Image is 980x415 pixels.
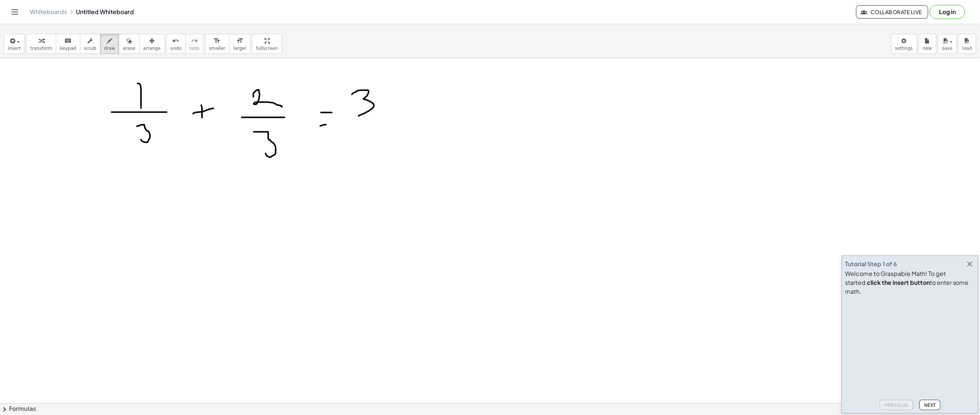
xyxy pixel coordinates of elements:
button: erase [119,34,139,54]
span: keypad [60,46,76,51]
button: new [919,34,936,54]
button: keyboardkeypad [56,34,80,54]
span: scrub [84,46,96,51]
i: keyboard [64,36,71,45]
button: Collaborate Live [856,5,928,19]
button: scrub [80,34,100,54]
span: Next [924,402,936,408]
button: insert [4,34,25,54]
i: format_size [214,36,221,45]
span: redo [189,46,199,51]
button: format_sizesmaller [205,34,230,54]
button: Toggle navigation [9,6,21,18]
button: format_sizelarger [229,34,250,54]
span: load [963,46,972,51]
span: erase [123,46,135,51]
span: save [942,46,952,51]
span: undo [170,46,182,51]
button: redoredo [185,34,204,54]
span: insert [8,46,20,51]
i: redo [191,36,198,45]
span: transform [30,46,52,51]
a: Whiteboards [30,8,67,16]
span: new [923,46,932,51]
i: format_size [236,36,243,45]
button: fullscreen [252,34,282,54]
button: load [958,34,976,54]
div: Tutorial Step 1 of 6 [845,260,897,268]
button: settings [891,34,917,54]
button: Log in [930,5,965,19]
div: Welcome to Graspable Math! To get started, to enter some math. [845,269,975,296]
span: Collaborate Live [862,9,922,15]
i: undo [172,36,179,45]
button: transform [26,34,56,54]
span: settings [895,46,913,51]
button: save [938,34,957,54]
button: arrange [139,34,165,54]
span: fullscreen [256,46,278,51]
button: undoundo [166,34,186,54]
span: draw [104,46,115,51]
span: smaller [209,46,225,51]
button: Next [919,400,941,410]
span: arrange [143,46,161,51]
button: draw [100,34,119,54]
span: larger [233,46,246,51]
b: click the insert button [867,279,930,286]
